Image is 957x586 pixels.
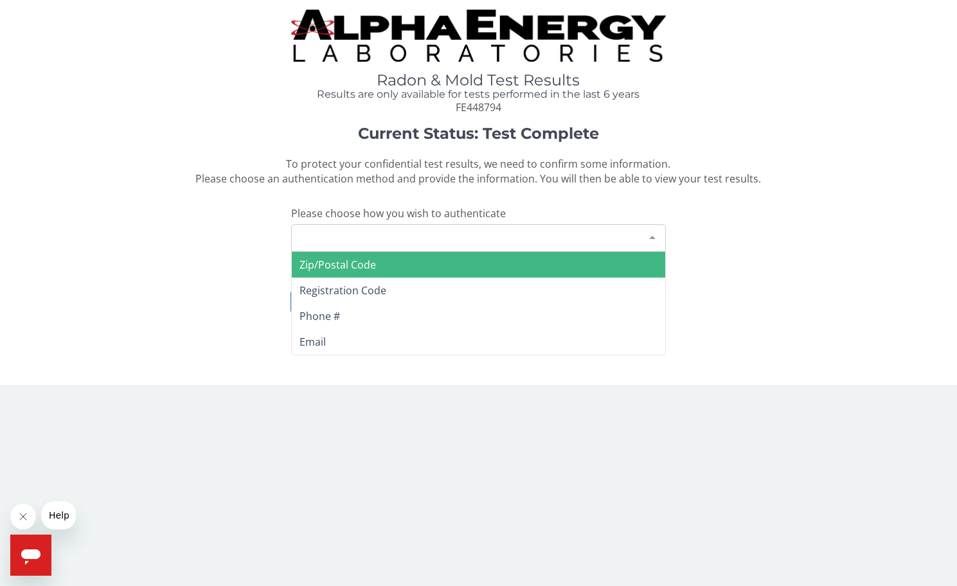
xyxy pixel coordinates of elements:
[300,283,386,297] span: Registration Code
[300,335,326,349] span: Email
[291,10,666,62] img: TightCrop.jpg
[10,535,51,576] iframe: Button to launch messaging window
[291,89,666,100] h4: Results are only available for tests performed in the last 6 years
[300,309,340,323] span: Phone #
[291,72,666,89] h1: Radon & Mold Test Results
[291,206,506,220] span: Please choose how you wish to authenticate
[291,290,666,314] button: I need help
[358,124,599,143] strong: Current Status: Test Complete
[41,501,76,529] iframe: Message from company
[195,157,761,186] span: To protect your confidential test results, we need to confirm some information. Please choose an ...
[300,258,376,272] span: Zip/Postal Code
[456,100,501,114] span: FE448794
[10,504,36,529] iframe: Close message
